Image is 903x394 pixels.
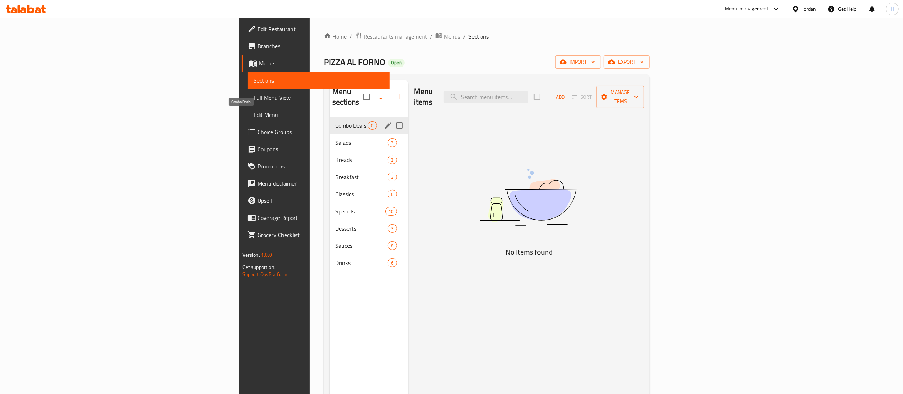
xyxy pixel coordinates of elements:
button: Manage items [596,86,644,108]
div: Classics6 [330,186,408,203]
a: Support.OpsPlatform [242,270,288,279]
a: Menus [435,32,460,41]
div: Desserts3 [330,220,408,237]
span: 3 [388,174,396,181]
h2: Menu items [414,86,436,108]
div: items [388,138,397,147]
span: Full Menu View [254,93,384,102]
span: export [609,58,644,67]
div: items [388,241,397,250]
li: / [430,32,432,41]
div: Sauces8 [330,237,408,254]
nav: breadcrumb [324,32,650,41]
div: items [385,207,397,216]
li: / [463,32,466,41]
span: Sort sections [374,88,391,105]
div: items [388,173,397,181]
span: 1.0.0 [261,250,272,260]
span: Sections [254,76,384,85]
span: Select all sections [359,89,374,104]
div: Open [388,59,405,67]
div: items [388,156,397,164]
span: Combo Deals [335,121,368,130]
span: import [561,58,595,67]
span: 3 [388,139,396,146]
nav: Menu sections [330,114,408,274]
span: 6 [388,191,396,198]
div: Breakfast3 [330,168,408,186]
span: Choice Groups [257,128,384,136]
div: Salads3 [330,134,408,151]
img: dish.svg [440,150,618,245]
div: items [388,190,397,198]
div: items [388,224,397,233]
div: items [388,258,397,267]
span: Add [546,93,566,101]
a: Coupons [242,141,390,158]
div: Combo Deals0edit [330,117,408,134]
span: Edit Menu [254,110,384,119]
span: Get support on: [242,262,275,272]
span: H [891,5,894,13]
a: Sections [248,72,390,89]
span: Manage items [602,88,638,106]
span: Add item [545,92,567,103]
span: Classics [335,190,388,198]
a: Menu disclaimer [242,175,390,192]
span: Coverage Report [257,213,384,222]
input: search [444,91,528,103]
a: Menus [242,55,390,72]
a: Restaurants management [355,32,427,41]
span: 0 [368,122,376,129]
a: Choice Groups [242,123,390,141]
span: 6 [388,260,396,266]
button: export [604,55,650,69]
div: items [368,121,377,130]
a: Upsell [242,192,390,209]
span: Breads [335,156,388,164]
button: Add [545,92,567,103]
span: 3 [388,225,396,232]
span: Menus [259,59,384,68]
a: Full Menu View [248,89,390,106]
span: Branches [257,42,384,50]
span: Coupons [257,145,384,153]
span: Version: [242,250,260,260]
span: Salads [335,138,388,147]
span: 8 [388,242,396,249]
a: Coverage Report [242,209,390,226]
span: Open [388,60,405,66]
span: 10 [386,208,396,215]
span: Specials [335,207,385,216]
h5: No Items found [440,246,618,258]
span: Sauces [335,241,388,250]
span: Drinks [335,258,388,267]
button: Add section [391,88,408,105]
div: Breads3 [330,151,408,168]
div: Specials10 [330,203,408,220]
span: Desserts [335,224,388,233]
div: Drinks6 [330,254,408,271]
button: edit [383,120,393,131]
div: Breakfast [335,173,388,181]
span: 3 [388,157,396,163]
span: Menu disclaimer [257,179,384,188]
span: Sections [468,32,489,41]
a: Grocery Checklist [242,226,390,243]
div: Jordan [802,5,816,13]
span: Select section first [567,92,596,103]
button: import [555,55,601,69]
span: Promotions [257,162,384,171]
a: Edit Restaurant [242,20,390,38]
a: Edit Menu [248,106,390,123]
span: Grocery Checklist [257,231,384,239]
span: Menus [444,32,460,41]
span: Restaurants management [363,32,427,41]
